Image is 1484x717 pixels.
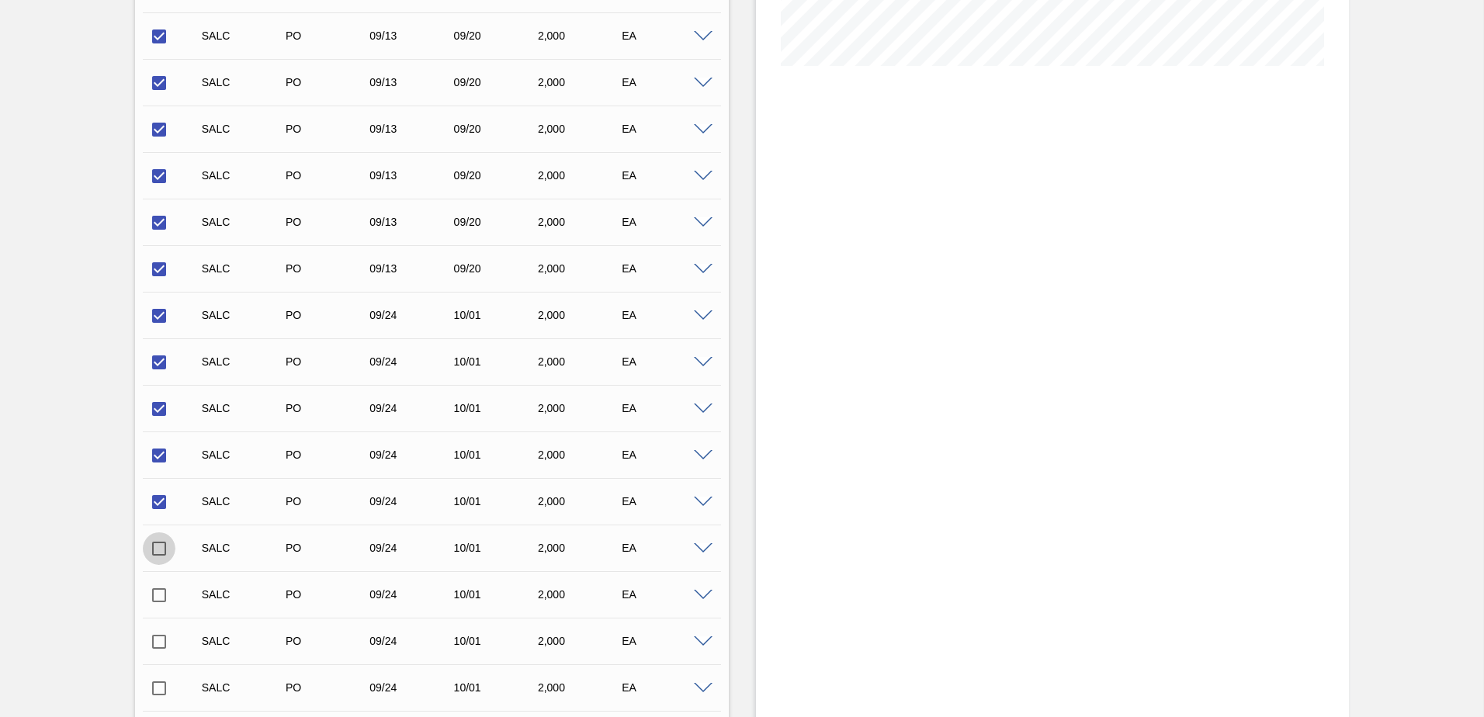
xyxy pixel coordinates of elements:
[282,449,376,461] div: Purchase order
[282,495,376,507] div: Purchase order
[534,309,628,321] div: 2,000
[366,355,459,368] div: 09/24/2025
[618,635,712,647] div: EA
[282,681,376,694] div: Purchase order
[534,495,628,507] div: 2,000
[366,635,459,647] div: 09/24/2025
[534,402,628,414] div: 2,000
[534,635,628,647] div: 2,000
[282,29,376,42] div: Purchase order
[282,542,376,554] div: Purchase order
[534,169,628,182] div: 2,000
[366,542,459,554] div: 09/24/2025
[450,309,544,321] div: 10/01/2025
[366,402,459,414] div: 09/24/2025
[198,588,292,601] div: Suggestion Awaiting Load Composition
[450,588,544,601] div: 10/01/2025
[198,29,292,42] div: Suggestion Awaiting Load Composition
[534,216,628,228] div: 2,000
[366,29,459,42] div: 09/13/2025
[534,542,628,554] div: 2,000
[618,169,712,182] div: EA
[618,216,712,228] div: EA
[618,681,712,694] div: EA
[618,309,712,321] div: EA
[282,76,376,88] div: Purchase order
[282,216,376,228] div: Purchase order
[534,29,628,42] div: 2,000
[366,123,459,135] div: 09/13/2025
[366,681,459,694] div: 09/24/2025
[618,76,712,88] div: EA
[282,588,376,601] div: Purchase order
[198,681,292,694] div: Suggestion Awaiting Load Composition
[618,262,712,275] div: EA
[534,588,628,601] div: 2,000
[450,542,544,554] div: 10/01/2025
[450,123,544,135] div: 09/20/2025
[198,402,292,414] div: Suggestion Awaiting Load Composition
[534,123,628,135] div: 2,000
[366,495,459,507] div: 09/24/2025
[450,262,544,275] div: 09/20/2025
[450,76,544,88] div: 09/20/2025
[366,76,459,88] div: 09/13/2025
[198,635,292,647] div: Suggestion Awaiting Load Composition
[282,262,376,275] div: Purchase order
[618,402,712,414] div: EA
[366,309,459,321] div: 09/24/2025
[618,495,712,507] div: EA
[618,29,712,42] div: EA
[450,449,544,461] div: 10/01/2025
[534,449,628,461] div: 2,000
[618,355,712,368] div: EA
[198,169,292,182] div: Suggestion Awaiting Load Composition
[282,169,376,182] div: Purchase order
[450,681,544,694] div: 10/01/2025
[450,29,544,42] div: 09/20/2025
[366,588,459,601] div: 09/24/2025
[534,76,628,88] div: 2,000
[282,309,376,321] div: Purchase order
[282,402,376,414] div: Purchase order
[618,542,712,554] div: EA
[366,449,459,461] div: 09/24/2025
[366,262,459,275] div: 09/13/2025
[534,262,628,275] div: 2,000
[198,309,292,321] div: Suggestion Awaiting Load Composition
[366,216,459,228] div: 09/13/2025
[198,262,292,275] div: Suggestion Awaiting Load Composition
[198,449,292,461] div: Suggestion Awaiting Load Composition
[450,216,544,228] div: 09/20/2025
[618,588,712,601] div: EA
[198,123,292,135] div: Suggestion Awaiting Load Composition
[198,216,292,228] div: Suggestion Awaiting Load Composition
[198,495,292,507] div: Suggestion Awaiting Load Composition
[198,355,292,368] div: Suggestion Awaiting Load Composition
[450,169,544,182] div: 09/20/2025
[198,542,292,554] div: Suggestion Awaiting Load Composition
[282,635,376,647] div: Purchase order
[618,123,712,135] div: EA
[450,402,544,414] div: 10/01/2025
[618,449,712,461] div: EA
[534,681,628,694] div: 2,000
[450,495,544,507] div: 10/01/2025
[450,355,544,368] div: 10/01/2025
[282,355,376,368] div: Purchase order
[282,123,376,135] div: Purchase order
[366,169,459,182] div: 09/13/2025
[198,76,292,88] div: Suggestion Awaiting Load Composition
[450,635,544,647] div: 10/01/2025
[534,355,628,368] div: 2,000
